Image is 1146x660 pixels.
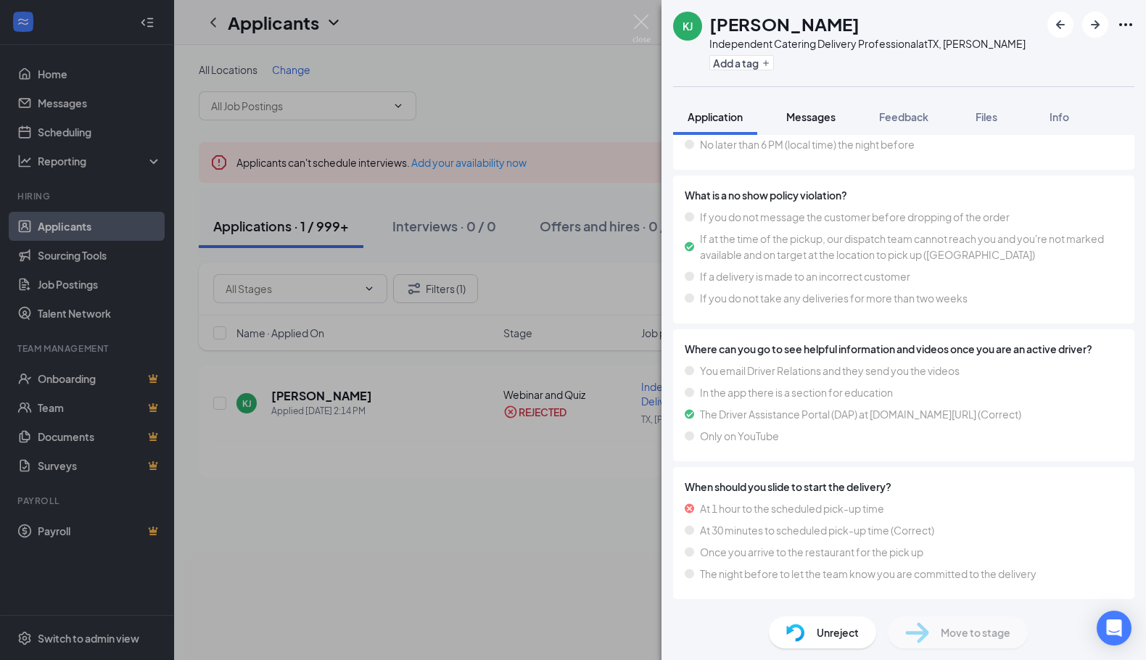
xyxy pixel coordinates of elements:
span: When should you slide to start the delivery? [685,479,1123,495]
div: Independent Catering Delivery Professional at TX, [PERSON_NAME] [709,36,1026,51]
svg: Plus [762,59,770,67]
div: Open Intercom Messenger [1097,611,1131,645]
span: Move to stage [941,624,1010,640]
span: You email Driver Relations and they send you the videos [700,363,960,379]
span: The Driver Assistance Portal (DAP) at [DOMAIN_NAME][URL] (Correct) [700,406,1021,422]
span: At 1 hour to the scheduled pick-up time [700,500,884,516]
span: The night before to let the team know you are committed to the delivery [700,566,1036,582]
span: If a delivery is made to an incorrect customer [700,268,910,284]
div: KJ [683,19,693,33]
span: No later than 6 PM (local time) the night before [700,136,915,152]
span: Feedback [879,110,928,123]
span: What is a no show policy violation? [685,187,1123,203]
button: PlusAdd a tag [709,55,774,70]
span: If you do not message the customer before dropping of the order [700,209,1010,225]
span: Where can you go to see helpful information and videos once you are an active driver? [685,341,1123,357]
span: Unreject [817,624,859,640]
span: Files [976,110,997,123]
svg: ArrowRight [1087,16,1104,33]
span: If you do not take any deliveries for more than two weeks [700,290,968,306]
span: If at the time of the pickup, our dispatch team cannot reach you and you're not marked available ... [700,231,1123,263]
span: At 30 minutes to scheduled pick-up time (Correct) [700,522,934,538]
span: Once you arrive to the restaurant for the pick up [700,544,923,560]
span: Only on YouTube [700,428,779,444]
svg: Ellipses [1117,16,1134,33]
span: In the app there is a section for education [700,384,893,400]
button: ArrowLeftNew [1047,12,1073,38]
span: Messages [786,110,836,123]
svg: ArrowLeftNew [1052,16,1069,33]
span: Info [1050,110,1069,123]
h1: [PERSON_NAME] [709,12,859,36]
button: ArrowRight [1082,12,1108,38]
span: Application [688,110,743,123]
